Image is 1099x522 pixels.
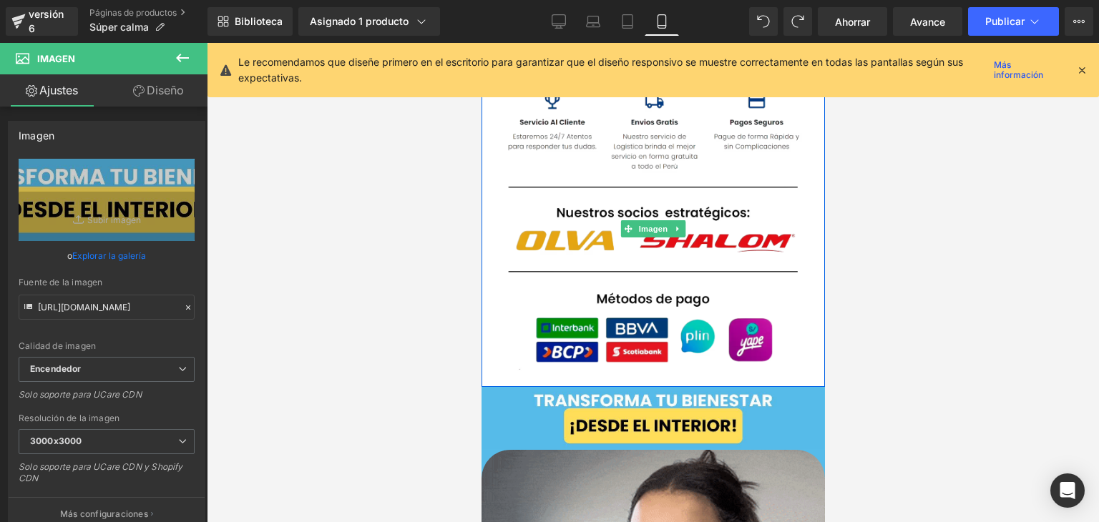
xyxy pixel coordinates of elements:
a: Diseño [107,74,210,107]
button: Más [1065,7,1093,36]
font: Imagen [157,182,187,191]
button: Deshacer [749,7,778,36]
font: o [67,250,72,261]
div: Abrir Intercom Messenger [1050,473,1085,508]
font: Biblioteca [235,15,283,27]
font: Más configuraciones [60,508,148,519]
font: Páginas de productos [89,7,177,18]
a: Expandir / Contraer [189,177,204,194]
font: Súper calma [89,21,149,33]
a: Móvil [645,7,679,36]
font: versión 6 [29,8,64,34]
a: De oficina [542,7,576,36]
font: 3000x3000 [30,435,82,446]
font: Avance [910,16,945,28]
font: Fuente de la imagen [19,277,102,287]
font: Solo soporte para UCare CDN [19,389,142,400]
font: Publicar [985,15,1025,27]
a: Computadora portátil [576,7,610,36]
font: Explorar la galería [72,250,146,261]
font: Solo soporte para UCare CDN y Shopify CDN [19,461,183,483]
a: Más información [988,61,1065,79]
font: Diseño [147,83,184,97]
a: versión 6 [6,7,78,36]
font: Más información [994,59,1043,80]
a: Tableta [610,7,645,36]
input: Enlace [19,295,195,320]
font: Encendedor [30,363,81,374]
a: Nueva Biblioteca [207,7,293,36]
font: Le recomendamos que diseñe primero en el escritorio para garantizar que el diseño responsivo se m... [238,56,963,84]
a: Avance [893,7,962,36]
button: Rehacer [783,7,812,36]
a: Páginas de productos [89,7,207,19]
font: Imagen [37,53,75,64]
font: Ahorrar [835,16,870,28]
button: Publicar [968,7,1059,36]
font: Imagen [19,129,54,142]
font: Asignado 1 producto [310,15,409,27]
font: Calidad de imagen [19,340,96,351]
font: Resolución de la imagen [19,413,119,423]
font: Ajustes [39,83,78,97]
